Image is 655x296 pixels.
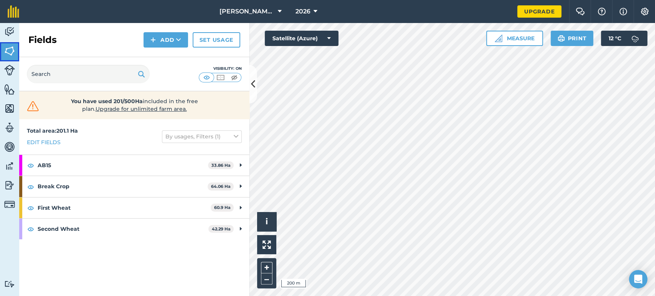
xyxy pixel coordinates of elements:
[558,34,565,43] img: svg+xml;base64,PHN2ZyB4bWxucz0iaHR0cDovL3d3dy53My5vcmcvMjAwMC9zdmciIHdpZHRoPSIxOSIgaGVpZ2h0PSIyNC...
[8,5,19,18] img: fieldmargin Logo
[597,8,606,15] img: A question mark icon
[551,31,594,46] button: Print
[517,5,561,18] a: Upgrade
[38,219,208,239] strong: Second Wheat
[38,197,211,218] strong: First Wheat
[38,155,208,176] strong: AB15
[144,32,188,48] button: Add
[211,184,231,189] strong: 64.06 Ha
[27,138,61,146] a: Edit fields
[27,65,150,83] input: Search
[261,273,272,284] button: –
[38,176,208,197] strong: Break Crop
[53,97,216,113] span: included in the free plan .
[609,31,621,46] span: 12 ° C
[265,31,338,46] button: Satellite (Azure)
[25,97,243,113] a: You have used 201/500Haincluded in the free plan.Upgrade for unlimited farm area.
[19,176,249,197] div: Break Crop64.06 Ha
[4,26,15,38] img: svg+xml;base64,PD94bWwgdmVyc2lvbj0iMS4wIiBlbmNvZGluZz0idXRmLTgiPz4KPCEtLSBHZW5lcmF0b3I6IEFkb2JlIE...
[4,141,15,153] img: svg+xml;base64,PD94bWwgdmVyc2lvbj0iMS4wIiBlbmNvZGluZz0idXRmLTgiPz4KPCEtLSBHZW5lcmF0b3I6IEFkb2JlIE...
[28,34,57,46] h2: Fields
[4,280,15,288] img: svg+xml;base64,PD94bWwgdmVyc2lvbj0iMS4wIiBlbmNvZGluZz0idXRmLTgiPz4KPCEtLSBHZW5lcmF0b3I6IEFkb2JlIE...
[199,66,242,72] div: Visibility: On
[27,224,34,234] img: svg+xml;base64,PHN2ZyB4bWxucz0iaHR0cDovL3d3dy53My5vcmcvMjAwMC9zdmciIHdpZHRoPSIxOCIgaGVpZ2h0PSIyNC...
[219,7,275,16] span: [PERSON_NAME][GEOGRAPHIC_DATA]
[640,8,649,15] img: A cog icon
[4,84,15,95] img: svg+xml;base64,PHN2ZyB4bWxucz0iaHR0cDovL3d3dy53My5vcmcvMjAwMC9zdmciIHdpZHRoPSI1NiIgaGVpZ2h0PSI2MC...
[4,65,15,76] img: svg+xml;base64,PD94bWwgdmVyc2lvbj0iMS4wIiBlbmNvZGluZz0idXRmLTgiPz4KPCEtLSBHZW5lcmF0b3I6IEFkb2JlIE...
[25,100,41,112] img: svg+xml;base64,PHN2ZyB4bWxucz0iaHR0cDovL3d3dy53My5vcmcvMjAwMC9zdmciIHdpZHRoPSIzMiIgaGVpZ2h0PSIzMC...
[19,155,249,176] div: AB1533.86 Ha
[211,163,231,168] strong: 33.86 Ha
[261,262,272,273] button: +
[576,8,585,15] img: Two speech bubbles overlapping with the left bubble in the forefront
[495,35,502,42] img: Ruler icon
[4,179,15,191] img: svg+xml;base64,PD94bWwgdmVyc2lvbj0iMS4wIiBlbmNvZGluZz0idXRmLTgiPz4KPCEtLSBHZW5lcmF0b3I6IEFkb2JlIE...
[216,74,225,81] img: svg+xml;base64,PHN2ZyB4bWxucz0iaHR0cDovL3d3dy53My5vcmcvMjAwMC9zdmciIHdpZHRoPSI1MCIgaGVpZ2h0PSI0MC...
[27,161,34,170] img: svg+xml;base64,PHN2ZyB4bWxucz0iaHR0cDovL3d3dy53My5vcmcvMjAwMC9zdmciIHdpZHRoPSIxOCIgaGVpZ2h0PSIyNC...
[19,219,249,239] div: Second Wheat42.29 Ha
[150,35,156,44] img: svg+xml;base64,PHN2ZyB4bWxucz0iaHR0cDovL3d3dy53My5vcmcvMjAwMC9zdmciIHdpZHRoPSIxNCIgaGVpZ2h0PSIyNC...
[262,240,271,249] img: Four arrows, one pointing top left, one top right, one bottom right and the last bottom left
[601,31,647,46] button: 12 °C
[4,160,15,172] img: svg+xml;base64,PD94bWwgdmVyc2lvbj0iMS4wIiBlbmNvZGluZz0idXRmLTgiPz4KPCEtLSBHZW5lcmF0b3I6IEFkb2JlIE...
[4,45,15,57] img: svg+xml;base64,PHN2ZyB4bWxucz0iaHR0cDovL3d3dy53My5vcmcvMjAwMC9zdmciIHdpZHRoPSI1NiIgaGVpZ2h0PSI2MC...
[27,127,78,134] strong: Total area : 201.1 Ha
[96,105,187,112] span: Upgrade for unlimited farm area.
[19,197,249,218] div: First Wheat60.9 Ha
[629,270,647,288] div: Open Intercom Messenger
[27,182,34,191] img: svg+xml;base64,PHN2ZyB4bWxucz0iaHR0cDovL3d3dy53My5vcmcvMjAwMC9zdmciIHdpZHRoPSIxOCIgaGVpZ2h0PSIyNC...
[295,7,310,16] span: 2026
[4,122,15,133] img: svg+xml;base64,PD94bWwgdmVyc2lvbj0iMS4wIiBlbmNvZGluZz0idXRmLTgiPz4KPCEtLSBHZW5lcmF0b3I6IEFkb2JlIE...
[627,31,643,46] img: svg+xml;base64,PD94bWwgdmVyc2lvbj0iMS4wIiBlbmNvZGluZz0idXRmLTgiPz4KPCEtLSBHZW5lcmF0b3I6IEFkb2JlIE...
[4,103,15,114] img: svg+xml;base64,PHN2ZyB4bWxucz0iaHR0cDovL3d3dy53My5vcmcvMjAwMC9zdmciIHdpZHRoPSI1NiIgaGVpZ2h0PSI2MC...
[27,203,34,212] img: svg+xml;base64,PHN2ZyB4bWxucz0iaHR0cDovL3d3dy53My5vcmcvMjAwMC9zdmciIHdpZHRoPSIxOCIgaGVpZ2h0PSIyNC...
[266,217,268,226] span: i
[193,32,240,48] a: Set usage
[202,74,211,81] img: svg+xml;base64,PHN2ZyB4bWxucz0iaHR0cDovL3d3dy53My5vcmcvMjAwMC9zdmciIHdpZHRoPSI1MCIgaGVpZ2h0PSI0MC...
[214,205,231,210] strong: 60.9 Ha
[486,31,543,46] button: Measure
[257,212,276,231] button: i
[229,74,239,81] img: svg+xml;base64,PHN2ZyB4bWxucz0iaHR0cDovL3d3dy53My5vcmcvMjAwMC9zdmciIHdpZHRoPSI1MCIgaGVpZ2h0PSI0MC...
[212,226,231,232] strong: 42.29 Ha
[162,130,242,143] button: By usages, Filters (1)
[4,199,15,210] img: svg+xml;base64,PD94bWwgdmVyc2lvbj0iMS4wIiBlbmNvZGluZz0idXRmLTgiPz4KPCEtLSBHZW5lcmF0b3I6IEFkb2JlIE...
[71,98,143,105] strong: You have used 201/500Ha
[138,69,145,79] img: svg+xml;base64,PHN2ZyB4bWxucz0iaHR0cDovL3d3dy53My5vcmcvMjAwMC9zdmciIHdpZHRoPSIxOSIgaGVpZ2h0PSIyNC...
[619,7,627,16] img: svg+xml;base64,PHN2ZyB4bWxucz0iaHR0cDovL3d3dy53My5vcmcvMjAwMC9zdmciIHdpZHRoPSIxNyIgaGVpZ2h0PSIxNy...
